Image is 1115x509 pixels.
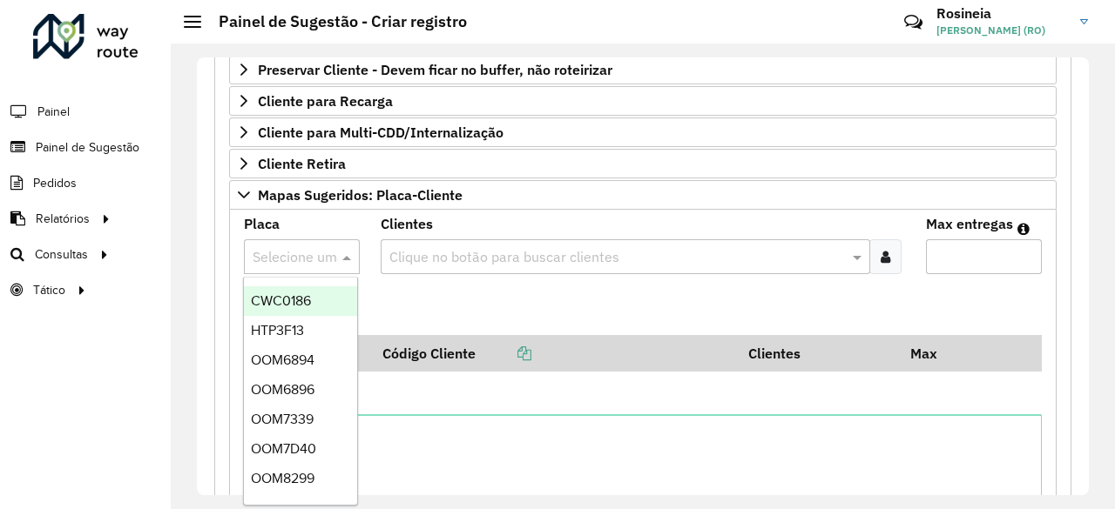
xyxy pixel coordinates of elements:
a: Contato Rápido [895,3,932,41]
a: Preservar Cliente - Devem ficar no buffer, não roteirizar [229,55,1057,84]
label: Max entregas [926,213,1013,234]
span: Cliente Retira [258,157,346,171]
a: Cliente para Recarga [229,86,1057,116]
span: [PERSON_NAME] (RO) [936,23,1067,38]
span: Relatórios [36,210,90,228]
th: Max [898,335,968,372]
label: Placa [244,213,280,234]
a: Cliente para Multi-CDD/Internalização [229,117,1057,147]
span: Painel [37,103,70,121]
span: Cliente para Recarga [258,94,393,108]
span: Cliente para Multi-CDD/Internalização [258,125,503,139]
span: Consultas [35,245,88,264]
h2: Painel de Sugestão - Criar registro [201,12,467,31]
ng-dropdown-panel: Options list [243,277,358,506]
span: CWC0186 [251,293,311,308]
span: Mapas Sugeridos: Placa-Cliente [258,188,463,202]
a: Copiar [476,345,531,362]
span: OOM7D40 [251,441,316,456]
h3: Rosineia [936,5,1067,22]
label: Clientes [381,213,433,234]
th: Código Cliente [370,335,737,372]
span: OOM6896 [251,382,314,397]
span: Tático [33,281,65,299]
span: Preservar Cliente - Devem ficar no buffer, não roteirizar [258,63,612,77]
span: OOM8299 [251,471,314,486]
span: OOM7339 [251,412,314,426]
th: Clientes [737,335,898,372]
span: OOM6894 [251,352,314,367]
span: Painel de Sugestão [36,138,139,157]
em: Máximo de clientes que serão colocados na mesma rota com os clientes informados [1017,222,1030,236]
a: Mapas Sugeridos: Placa-Cliente [229,180,1057,210]
a: Cliente Retira [229,149,1057,178]
span: HTP3F13 [251,323,304,338]
span: Pedidos [33,174,77,192]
